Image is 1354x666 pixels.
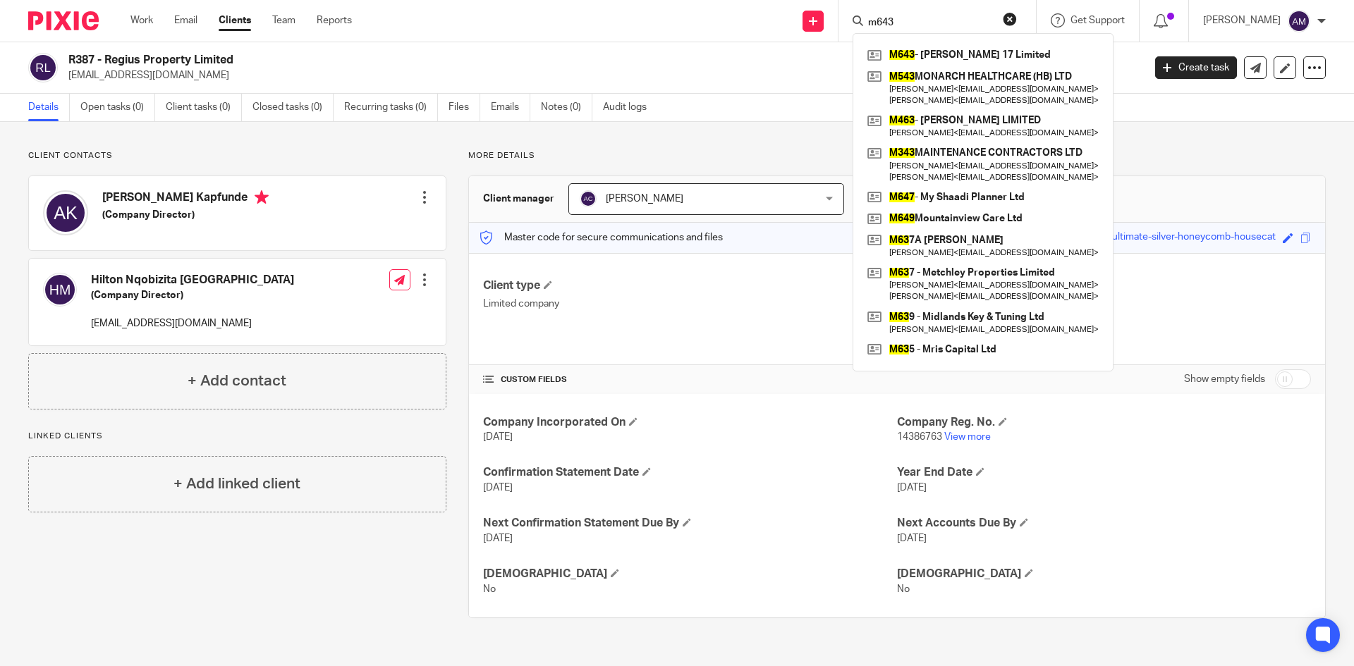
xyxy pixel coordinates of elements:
[130,13,153,27] a: Work
[483,567,897,581] h4: [DEMOGRAPHIC_DATA]
[344,94,438,121] a: Recurring tasks (0)
[606,194,683,204] span: [PERSON_NAME]
[468,150,1326,161] p: More details
[483,432,513,442] span: [DATE]
[174,13,197,27] a: Email
[897,584,910,594] span: No
[28,431,446,442] p: Linked clients
[80,94,155,121] a: Open tasks (0)
[603,94,657,121] a: Audit logs
[255,190,269,204] i: Primary
[483,297,897,311] p: Limited company
[1288,10,1310,32] img: svg%3E
[28,11,99,30] img: Pixie
[480,230,723,245] p: Master code for secure communications and files
[483,534,513,543] span: [DATE]
[483,415,897,430] h4: Company Incorporated On
[1112,230,1276,246] div: ultimate-silver-honeycomb-housecat
[897,483,927,493] span: [DATE]
[91,273,294,288] h4: Hilton Nqobizita [GEOGRAPHIC_DATA]
[483,584,496,594] span: No
[102,190,269,208] h4: [PERSON_NAME] Kapfunde
[867,17,994,30] input: Search
[68,53,921,68] h2: R387 - Regius Property Limited
[43,273,77,307] img: svg%3E
[483,192,554,206] h3: Client manager
[541,94,592,121] a: Notes (0)
[68,68,1134,82] p: [EMAIL_ADDRESS][DOMAIN_NAME]
[483,374,897,386] h4: CUSTOM FIELDS
[166,94,242,121] a: Client tasks (0)
[897,516,1311,531] h4: Next Accounts Due By
[1203,13,1281,27] p: [PERSON_NAME]
[28,94,70,121] a: Details
[219,13,251,27] a: Clients
[1155,56,1237,79] a: Create task
[491,94,530,121] a: Emails
[897,465,1311,480] h4: Year End Date
[28,150,446,161] p: Client contacts
[43,190,88,235] img: svg%3E
[580,190,597,207] img: svg%3E
[28,53,58,82] img: svg%3E
[897,432,942,442] span: 14386763
[173,473,300,495] h4: + Add linked client
[944,432,991,442] a: View more
[1184,372,1265,386] label: Show empty fields
[897,534,927,543] span: [DATE]
[272,13,295,27] a: Team
[188,370,286,392] h4: + Add contact
[91,316,294,331] p: [EMAIL_ADDRESS][DOMAIN_NAME]
[483,465,897,480] h4: Confirmation Statement Date
[1003,12,1017,26] button: Clear
[252,94,334,121] a: Closed tasks (0)
[897,415,1311,430] h4: Company Reg. No.
[483,483,513,493] span: [DATE]
[102,208,269,222] h5: (Company Director)
[483,278,897,293] h4: Client type
[449,94,480,121] a: Files
[897,567,1311,581] h4: [DEMOGRAPHIC_DATA]
[91,288,294,302] h5: (Company Director)
[317,13,352,27] a: Reports
[1071,16,1125,25] span: Get Support
[483,516,897,531] h4: Next Confirmation Statement Due By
